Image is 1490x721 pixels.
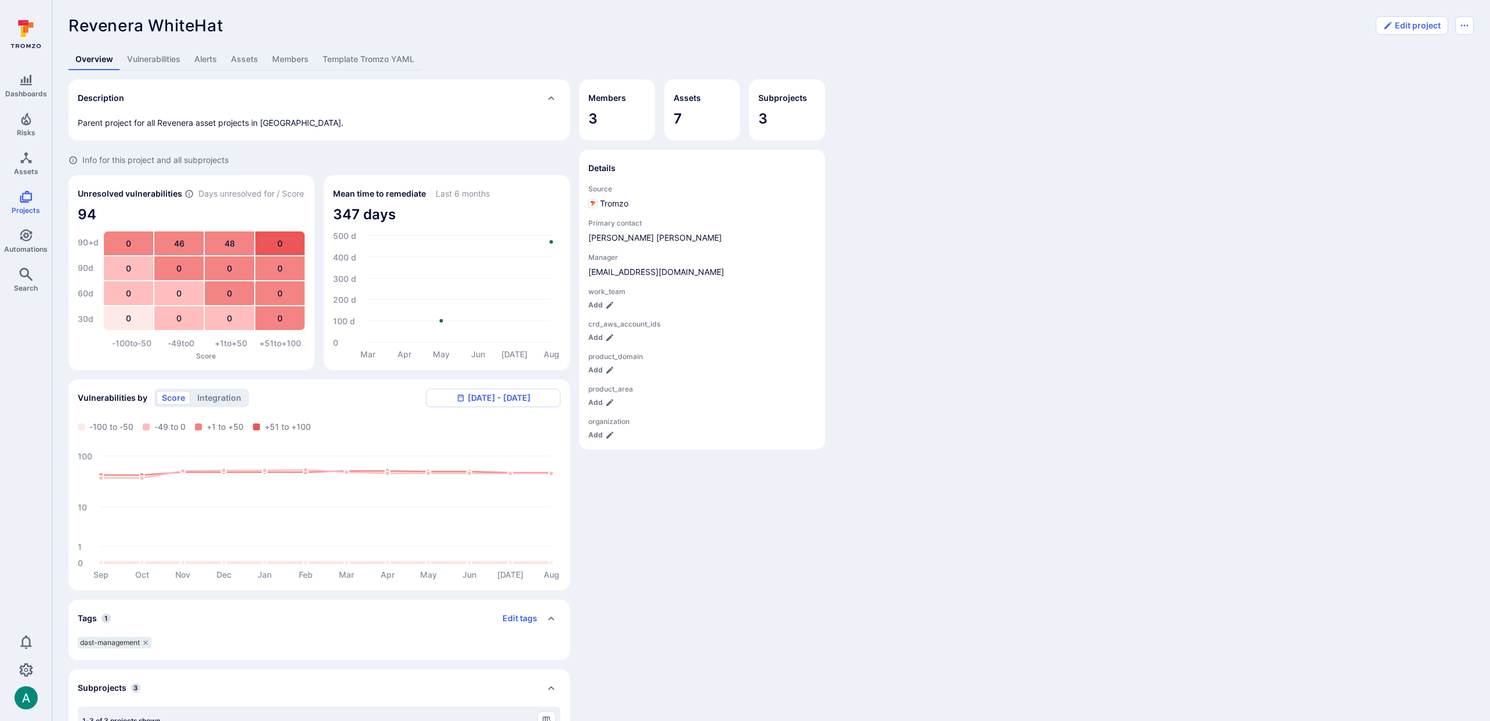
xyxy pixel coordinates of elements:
span: Primary contact [588,219,816,227]
div: 46 [154,231,204,255]
h2: Subprojects [758,92,807,104]
span: -100 to -50 [89,421,133,433]
text: 0 [333,338,338,347]
span: Automations [4,245,48,253]
span: +51 to +100 [265,421,311,433]
button: Edit project [1376,16,1448,35]
text: Jun [462,570,476,579]
h2: Description [78,92,124,104]
text: May [420,570,437,579]
div: 0 [205,256,254,280]
div: 0 [154,256,204,280]
span: Parent project for all Revenera asset projects in [GEOGRAPHIC_DATA]. [78,118,343,128]
button: integration [192,391,247,405]
span: Risks [17,128,35,137]
h2: Mean time to remediate [333,188,426,200]
div: 0 [205,281,254,305]
span: crd_aws_account_ids [588,320,816,328]
div: 0 [255,256,305,280]
span: Assets [14,167,38,176]
span: 7 [674,110,731,128]
div: Collapse [68,669,570,706]
text: Apr [397,349,412,359]
h2: Assets [674,92,701,104]
div: 0 [154,281,204,305]
span: dast-management [80,638,140,647]
span: Info for this project and all subprojects [82,154,229,166]
text: 400 d [333,252,356,262]
div: dast-management [78,637,151,648]
div: 0 [154,306,204,330]
a: [PERSON_NAME] [PERSON_NAME] [588,232,816,244]
span: organization [588,417,816,426]
text: Nov [175,570,190,579]
span: 3 [131,683,140,693]
div: 30 d [78,307,99,331]
span: Source [588,184,816,193]
button: Options menu [1455,16,1474,35]
button: Add [588,333,614,342]
span: Manager [588,253,816,262]
span: Days unresolved for / Score [198,188,304,200]
span: Search [14,284,38,292]
div: Vulnerabilities by Source/Integration [68,379,570,590]
div: +1 to +50 [206,338,256,349]
div: 90+ d [78,231,99,254]
a: Template Tromzo YAML [316,49,421,70]
span: Tromzo [600,198,628,209]
span: Revenera WhiteHat [68,16,223,35]
a: Assets [224,49,265,70]
span: 94 [78,205,305,224]
text: Feb [299,570,313,579]
h2: Members [588,92,626,104]
div: Collapse description [68,79,570,117]
text: Mar [339,570,355,579]
span: -49 to 0 [154,421,186,433]
text: May [433,349,450,359]
span: 3 [588,110,646,128]
div: 0 [205,306,254,330]
text: Jan [258,570,272,579]
text: 100 d [333,316,355,326]
text: [DATE] [497,570,523,579]
div: Project tabs [68,49,1474,70]
text: 200 d [333,295,356,305]
div: Arjan Dehar [15,686,38,709]
span: product_area [588,385,816,393]
span: Projects [12,206,40,215]
h2: Tags [78,613,97,624]
text: Apr [381,570,395,579]
div: -49 to 0 [157,338,207,349]
span: work_team [588,287,816,296]
text: 100 [78,451,92,461]
div: -100 to -50 [107,338,157,349]
text: 1 [78,542,82,552]
div: 0 [104,306,153,330]
span: 3 [758,110,816,128]
text: Aug [544,570,559,580]
text: 0 [78,558,83,568]
a: [EMAIL_ADDRESS][DOMAIN_NAME] [588,266,816,278]
text: 500 d [333,231,356,241]
div: 0 [255,306,305,330]
text: 300 d [333,274,356,284]
button: Add [588,300,614,309]
text: Aug [544,349,559,360]
a: Overview [68,49,120,70]
h2: Details [588,162,616,174]
button: score [157,391,190,405]
button: [DATE] - [DATE] [426,389,560,407]
span: +1 to +50 [207,421,244,433]
div: 0 [104,281,153,305]
span: Dashboards [5,89,47,98]
h2: Unresolved vulnerabilities [78,188,182,200]
text: Jun [471,349,485,359]
text: 10 [78,502,87,512]
button: Add [588,430,614,439]
div: 60 d [78,282,99,305]
div: 0 [255,231,305,255]
a: Alerts [187,49,224,70]
div: 0 [104,231,153,255]
div: 0 [104,256,153,280]
div: 90 d [78,256,99,280]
